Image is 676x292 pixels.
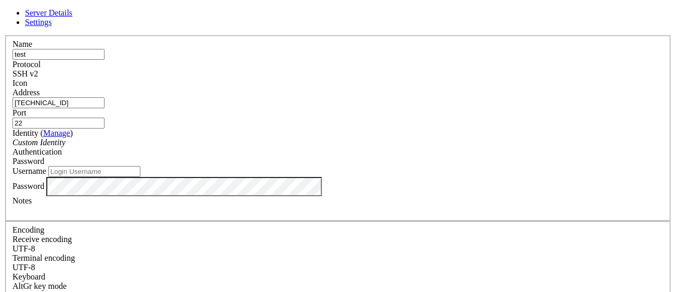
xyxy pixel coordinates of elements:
label: The default terminal encoding. ISO-2022 enables character map translations (like graphics maps). ... [12,253,75,262]
span: UTF-8 [12,263,35,272]
span: Password [12,157,44,166]
label: Protocol [12,60,41,69]
input: Host Name or IP [12,97,105,108]
input: Port Number [12,118,105,129]
div: SSH v2 [12,69,664,79]
span: SSH v2 [12,69,38,78]
label: Port [12,108,27,117]
label: Set the expected encoding for data received from the host. If the encodings do not match, visual ... [12,235,72,244]
div: Password [12,157,664,166]
a: Settings [25,18,52,27]
div: Custom Identity [12,138,664,147]
i: Custom Identity [12,138,66,147]
label: Password [12,182,44,191]
div: UTF-8 [12,244,664,253]
label: Keyboard [12,272,45,281]
label: Identity [12,129,73,137]
label: Encoding [12,225,44,234]
label: Notes [12,196,32,205]
label: Authentication [12,147,62,156]
input: Login Username [48,166,140,177]
label: Icon [12,79,27,87]
span: ( ) [41,129,73,137]
label: Name [12,40,32,48]
a: Manage [43,129,70,137]
label: Set the expected encoding for data received from the host. If the encodings do not match, visual ... [12,282,67,290]
input: Server Name [12,49,105,60]
span: UTF-8 [12,244,35,253]
div: UTF-8 [12,263,664,272]
a: Server Details [25,8,72,17]
label: Address [12,88,40,97]
label: Username [12,167,46,175]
